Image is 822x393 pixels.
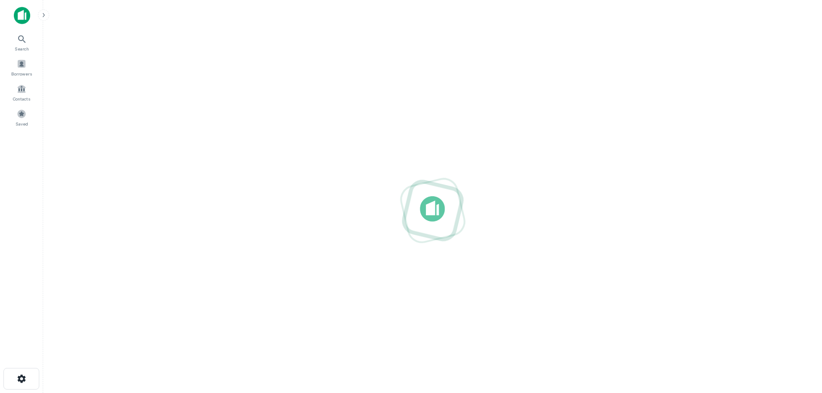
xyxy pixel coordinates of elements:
a: Saved [3,106,41,129]
span: Contacts [13,95,30,102]
a: Contacts [3,81,41,104]
a: Borrowers [3,56,41,79]
a: Search [3,31,41,54]
span: Search [15,45,29,52]
span: Borrowers [11,70,32,77]
img: capitalize-icon.png [14,7,30,24]
span: Saved [16,120,28,127]
iframe: Chat Widget [779,324,822,365]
